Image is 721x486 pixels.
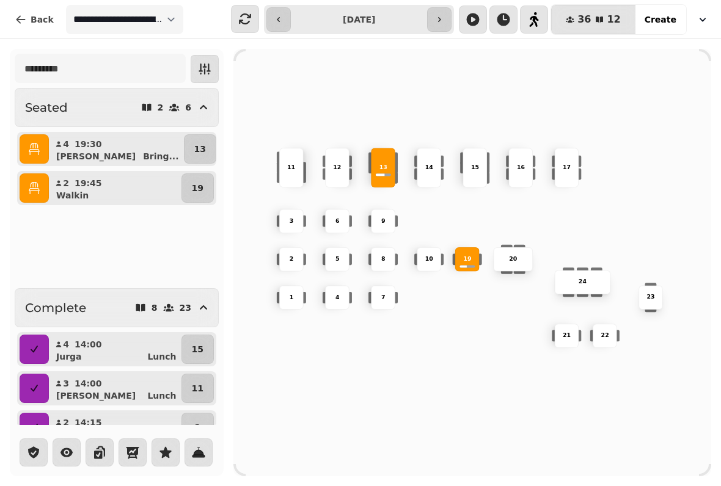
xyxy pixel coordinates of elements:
[579,278,587,286] p: 24
[290,255,294,264] p: 2
[381,217,386,225] p: 9
[379,164,387,172] p: 13
[607,15,620,24] span: 12
[51,335,179,364] button: 414:00JurgaLunch
[25,299,86,316] h2: Complete
[51,374,179,403] button: 314:00[PERSON_NAME]Lunch
[158,103,164,112] p: 2
[152,303,158,312] p: 8
[192,382,203,394] p: 11
[56,150,136,162] p: [PERSON_NAME]
[335,255,340,264] p: 5
[51,413,179,442] button: 214:15
[646,293,654,302] p: 23
[181,374,214,403] button: 11
[62,338,70,350] p: 4
[15,288,219,327] button: Complete823
[601,332,609,340] p: 22
[147,350,176,363] p: Lunch
[185,103,191,112] p: 6
[51,173,179,203] button: 219:45Walkin
[147,390,176,402] p: Lunch
[25,99,68,116] h2: Seated
[56,390,136,402] p: [PERSON_NAME]
[56,189,89,201] p: Walkin
[463,255,471,264] p: 19
[563,332,571,340] p: 21
[181,173,214,203] button: 19
[287,164,295,172] p: 11
[181,335,214,364] button: 15
[56,350,82,363] p: Jurga
[75,377,102,390] p: 14:00
[577,15,591,24] span: 36
[290,293,294,302] p: 1
[333,164,341,172] p: 12
[75,177,102,189] p: 19:45
[75,138,102,150] p: 19:30
[62,377,70,390] p: 3
[62,416,70,429] p: 2
[75,416,102,429] p: 14:15
[471,164,479,172] p: 15
[194,143,206,155] p: 13
[62,177,70,189] p: 2
[551,5,635,34] button: 3612
[143,150,178,162] p: Bring ...
[195,421,201,433] p: 2
[509,255,517,264] p: 20
[335,217,340,225] p: 6
[563,164,571,172] p: 17
[335,293,340,302] p: 4
[5,5,64,34] button: Back
[381,255,386,264] p: 8
[645,15,676,24] span: Create
[425,255,433,264] p: 10
[425,164,433,172] p: 14
[51,134,181,164] button: 419:30[PERSON_NAME]Bring...
[62,138,70,150] p: 4
[290,217,294,225] p: 3
[181,413,214,442] button: 2
[15,88,219,127] button: Seated26
[381,293,386,302] p: 7
[75,338,102,350] p: 14:00
[192,343,203,355] p: 15
[517,164,525,172] p: 16
[184,134,216,164] button: 13
[180,303,191,312] p: 23
[192,182,203,194] p: 19
[31,15,54,24] span: Back
[635,5,686,34] button: Create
